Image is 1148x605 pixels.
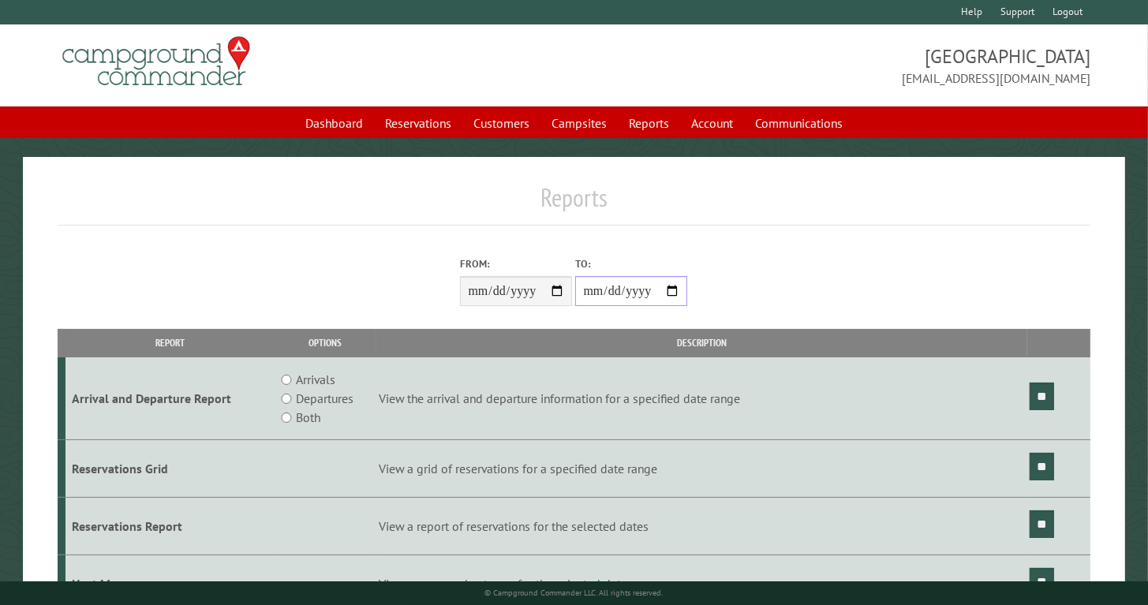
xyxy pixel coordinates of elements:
[542,108,616,138] a: Campsites
[296,408,320,427] label: Both
[464,108,539,138] a: Customers
[574,43,1091,88] span: [GEOGRAPHIC_DATA] [EMAIL_ADDRESS][DOMAIN_NAME]
[65,329,275,357] th: Report
[275,329,376,357] th: Options
[682,108,742,138] a: Account
[575,256,687,271] label: To:
[65,440,275,498] td: Reservations Grid
[296,389,353,408] label: Departures
[65,357,275,440] td: Arrival and Departure Report
[58,182,1091,226] h1: Reports
[619,108,679,138] a: Reports
[296,370,335,389] label: Arrivals
[376,357,1028,440] td: View the arrival and departure information for a specified date range
[376,108,461,138] a: Reservations
[376,440,1028,498] td: View a grid of reservations for a specified date range
[376,329,1028,357] th: Description
[296,108,372,138] a: Dashboard
[484,588,663,598] small: © Campground Commander LLC. All rights reserved.
[58,31,255,92] img: Campground Commander
[746,108,852,138] a: Communications
[376,497,1028,555] td: View a report of reservations for the selected dates
[65,497,275,555] td: Reservations Report
[460,256,572,271] label: From:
